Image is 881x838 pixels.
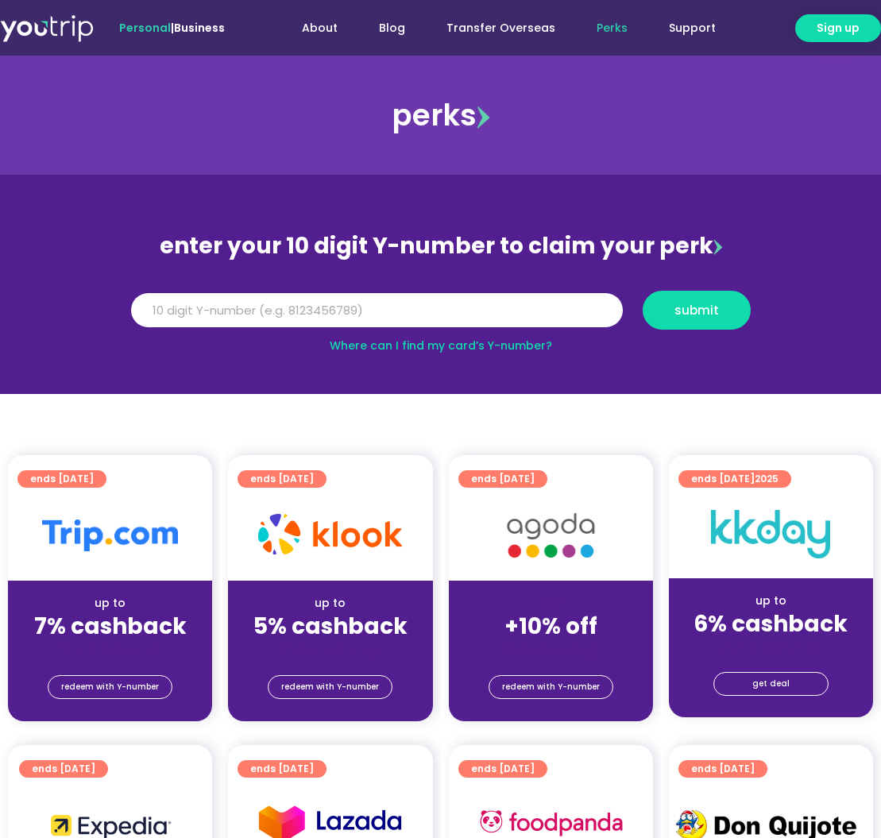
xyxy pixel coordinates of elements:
span: redeem with Y-number [61,676,159,698]
strong: 5% cashback [253,611,408,642]
a: redeem with Y-number [48,675,172,699]
strong: 7% cashback [34,611,187,642]
span: redeem with Y-number [281,676,379,698]
a: Blog [358,14,426,43]
div: (for stays only) [682,639,860,655]
a: ends [DATE]2025 [678,470,791,488]
div: up to [682,593,860,609]
a: ends [DATE] [19,760,108,778]
div: up to [241,595,419,612]
strong: 6% cashback [694,608,848,639]
a: ends [DATE] [678,760,767,778]
a: ends [DATE] [458,760,547,778]
div: (for stays only) [21,641,199,658]
span: ends [DATE] [30,470,94,488]
strong: +10% off [504,611,597,642]
div: enter your 10 digit Y-number to claim your perk [123,226,759,267]
a: Support [648,14,736,43]
span: submit [674,304,719,316]
div: up to [21,595,199,612]
a: Business [174,20,225,36]
a: About [281,14,358,43]
span: Personal [119,20,171,36]
span: ends [DATE] [32,760,95,778]
a: get deal [713,672,829,696]
a: ends [DATE] [458,470,547,488]
a: Perks [576,14,648,43]
a: ends [DATE] [238,760,327,778]
input: 10 digit Y-number (e.g. 8123456789) [131,293,623,328]
span: get deal [752,673,790,695]
a: ends [DATE] [17,470,106,488]
div: (for stays only) [462,641,640,658]
a: Sign up [795,14,881,42]
a: Transfer Overseas [426,14,576,43]
a: ends [DATE] [238,470,327,488]
span: ends [DATE] [471,760,535,778]
span: ends [DATE] [250,470,314,488]
button: submit [643,291,751,330]
span: ends [DATE] [250,760,314,778]
span: Sign up [817,20,860,37]
span: | [119,20,225,36]
a: Where can I find my card’s Y-number? [330,338,552,353]
span: 2025 [755,472,779,485]
div: (for stays only) [241,641,419,658]
span: ends [DATE] [471,470,535,488]
span: ends [DATE] [691,760,755,778]
span: up to [536,595,566,611]
span: ends [DATE] [691,470,779,488]
span: redeem with Y-number [502,676,600,698]
a: redeem with Y-number [489,675,613,699]
a: redeem with Y-number [268,675,392,699]
form: Y Number [131,291,751,342]
nav: Menu [264,14,736,43]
